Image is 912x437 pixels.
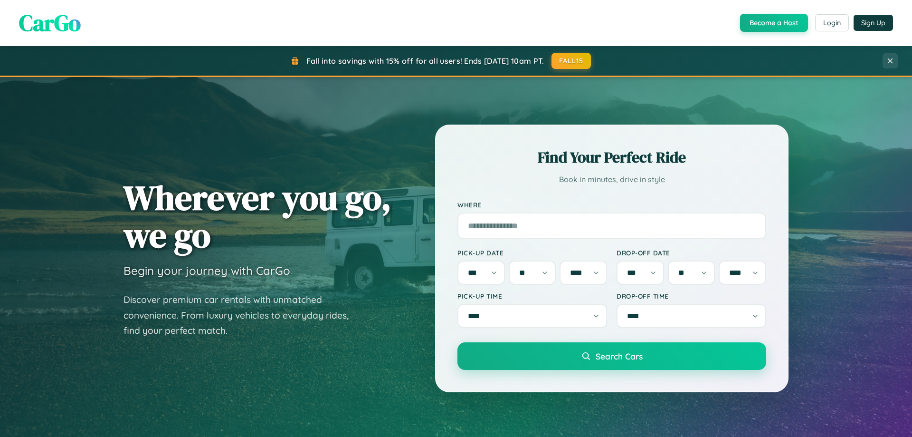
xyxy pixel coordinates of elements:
button: Become a Host [740,14,808,32]
button: Login [815,14,849,31]
span: Search Cars [596,351,643,361]
span: CarGo [19,7,81,39]
label: Drop-off Time [617,292,766,300]
p: Book in minutes, drive in style [457,173,766,186]
label: Pick-up Date [457,249,607,257]
p: Discover premium car rentals with unmatched convenience. From luxury vehicles to everyday rides, ... [123,292,361,339]
label: Where [457,201,766,209]
h2: Find Your Perfect Ride [457,147,766,168]
label: Drop-off Date [617,249,766,257]
button: FALL15 [551,53,591,69]
label: Pick-up Time [457,292,607,300]
span: Fall into savings with 15% off for all users! Ends [DATE] 10am PT. [306,56,544,66]
button: Search Cars [457,342,766,370]
button: Sign Up [854,15,893,31]
h3: Begin your journey with CarGo [123,263,290,278]
h1: Wherever you go, we go [123,179,391,254]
